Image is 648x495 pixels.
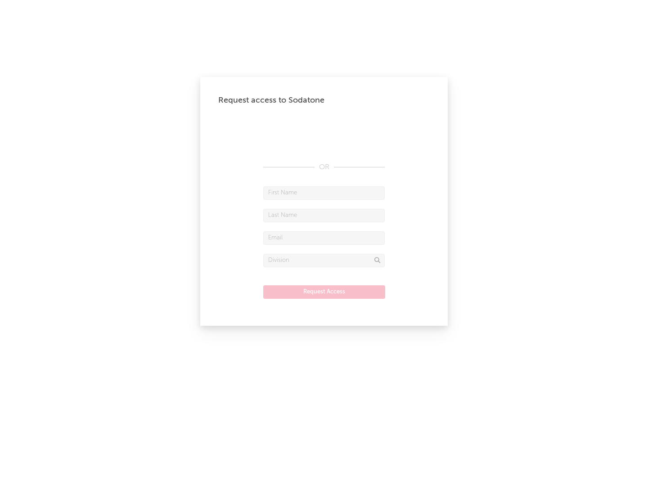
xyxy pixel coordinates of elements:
input: First Name [263,186,385,200]
input: Last Name [263,209,385,222]
input: Email [263,231,385,245]
button: Request Access [263,285,385,299]
div: Request access to Sodatone [218,95,430,106]
input: Division [263,254,385,267]
div: OR [263,162,385,173]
